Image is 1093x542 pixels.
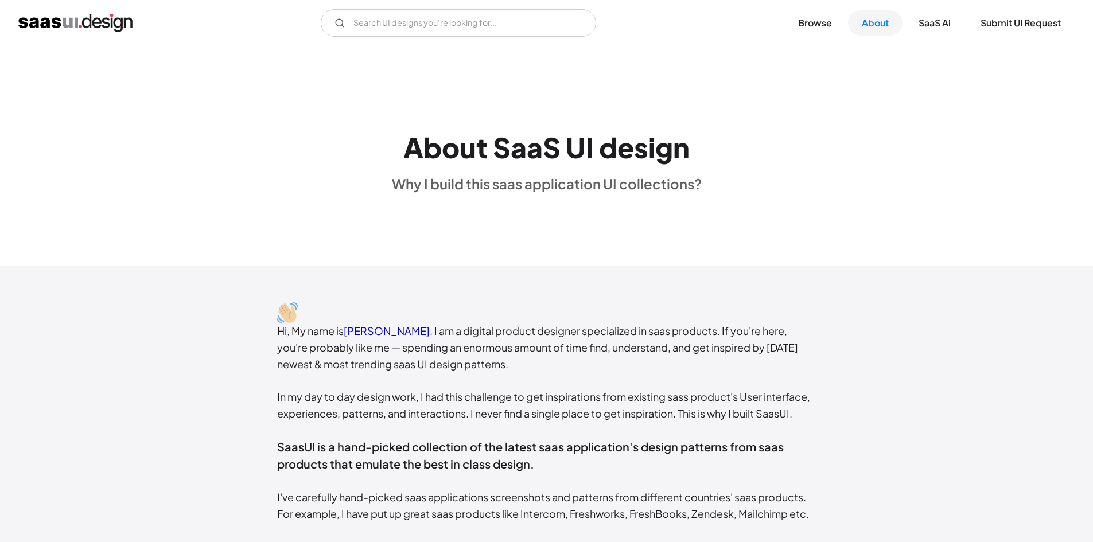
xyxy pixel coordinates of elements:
input: Search UI designs you're looking for... [321,9,596,37]
a: home [18,14,133,32]
span: SaasUI is a hand-picked collection of the latest saas application's design patterns from saas pro... [277,439,784,471]
a: About [848,10,903,36]
div: Why I build this saas application UI collections? [392,175,702,192]
a: Submit UI Request [967,10,1075,36]
form: Email Form [321,9,596,37]
a: Browse [784,10,846,36]
a: [PERSON_NAME] [344,324,430,337]
h1: About SaaS UI design [403,131,690,164]
a: SaaS Ai [905,10,964,36]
